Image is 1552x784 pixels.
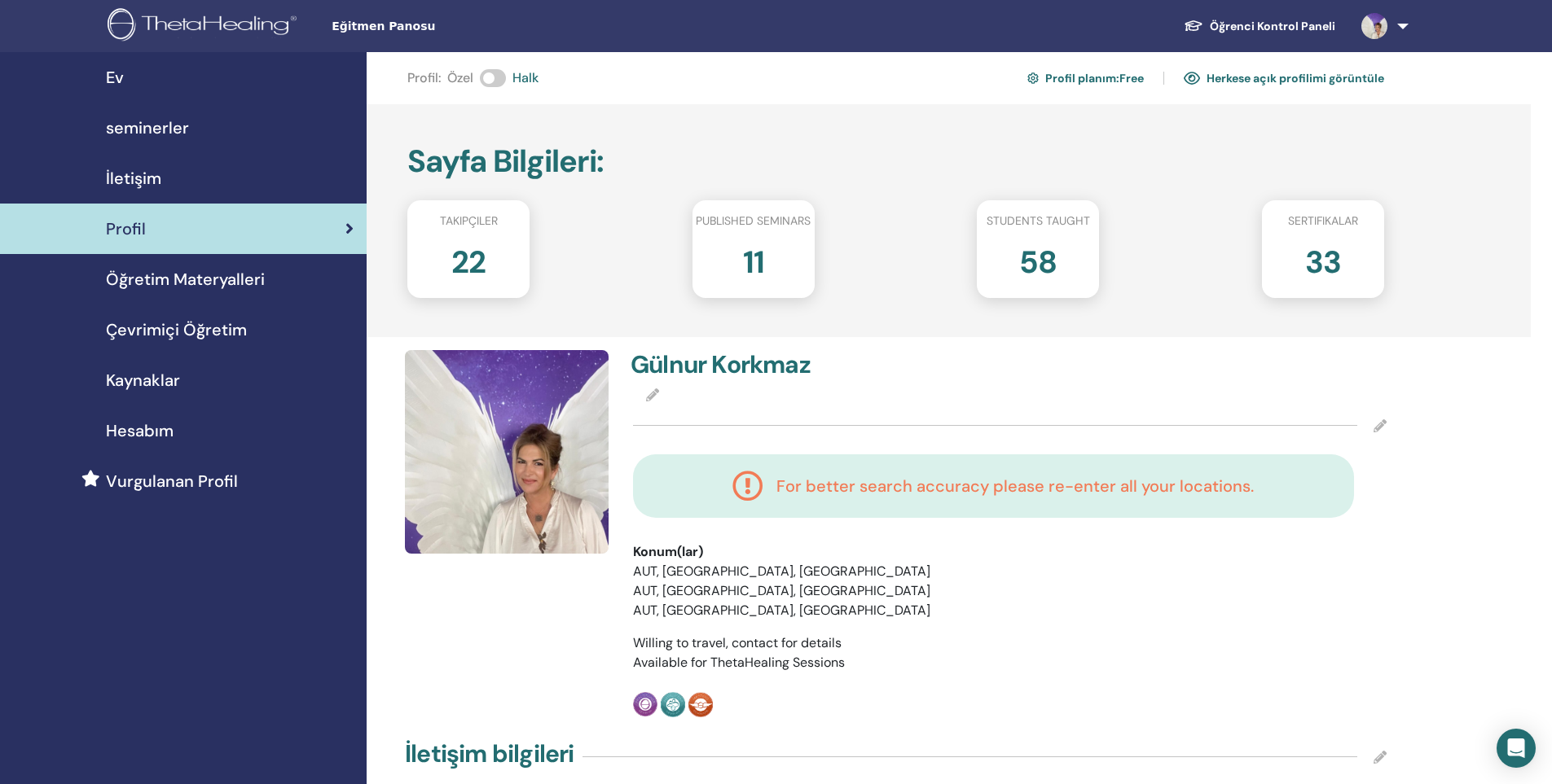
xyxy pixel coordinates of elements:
[405,350,609,554] img: default.jpg
[405,739,574,769] h4: İletişim bilgileri
[440,212,498,230] span: Takipçiler
[1305,236,1341,282] h2: 33
[106,65,124,90] span: Ev
[633,654,845,671] span: Available for ThetaHealing Sessions
[633,581,933,601] li: AUT, [GEOGRAPHIC_DATA], [GEOGRAPHIC_DATA]
[106,116,189,140] span: seminerler
[1171,11,1348,42] a: Öğrenci Kontrol Paneli
[631,350,1000,379] h4: Gülnur Korkmaz
[696,212,811,230] span: Published seminars
[1497,729,1536,768] div: Open Intercom Messenger
[1019,236,1057,282] h2: 58
[106,418,174,443] span: Hesabım
[1184,65,1384,91] a: Herkese açık profilimi görüntüle
[332,18,576,35] span: Eğitmen Panosu
[1361,13,1387,39] img: default.jpg
[512,68,539,88] span: Halk
[633,634,842,651] span: Willing to travel, contact for details
[743,236,764,282] h2: 11
[407,143,1384,181] h2: Sayfa Bilgileri :
[1184,19,1203,33] img: graduation-cap-white.svg
[407,68,441,88] span: Profil :
[1288,212,1358,230] span: sertifikalar
[106,469,238,493] span: Vurgulanan Profil
[106,166,161,191] span: İletişim
[633,562,933,581] li: AUT, [GEOGRAPHIC_DATA], [GEOGRAPHIC_DATA]
[1027,70,1039,86] img: cog.svg
[447,68,473,88] span: Özel
[633,601,933,620] li: AUT, [GEOGRAPHIC_DATA], [GEOGRAPHIC_DATA]
[108,8,302,45] img: logo.png
[106,267,265,291] span: Öğretim Materyalleri
[106,368,180,392] span: Kaynaklar
[106,217,146,241] span: Profil
[776,476,1254,496] h4: For better search accuracy please re-enter all your locations.
[1027,65,1144,91] a: Profil planım:Free
[106,318,247,342] span: Çevrimiçi Öğretim
[451,236,486,282] h2: 22
[633,542,703,562] span: Konum(lar)
[1184,71,1200,85] img: eye.svg
[987,212,1090,230] span: Students taught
